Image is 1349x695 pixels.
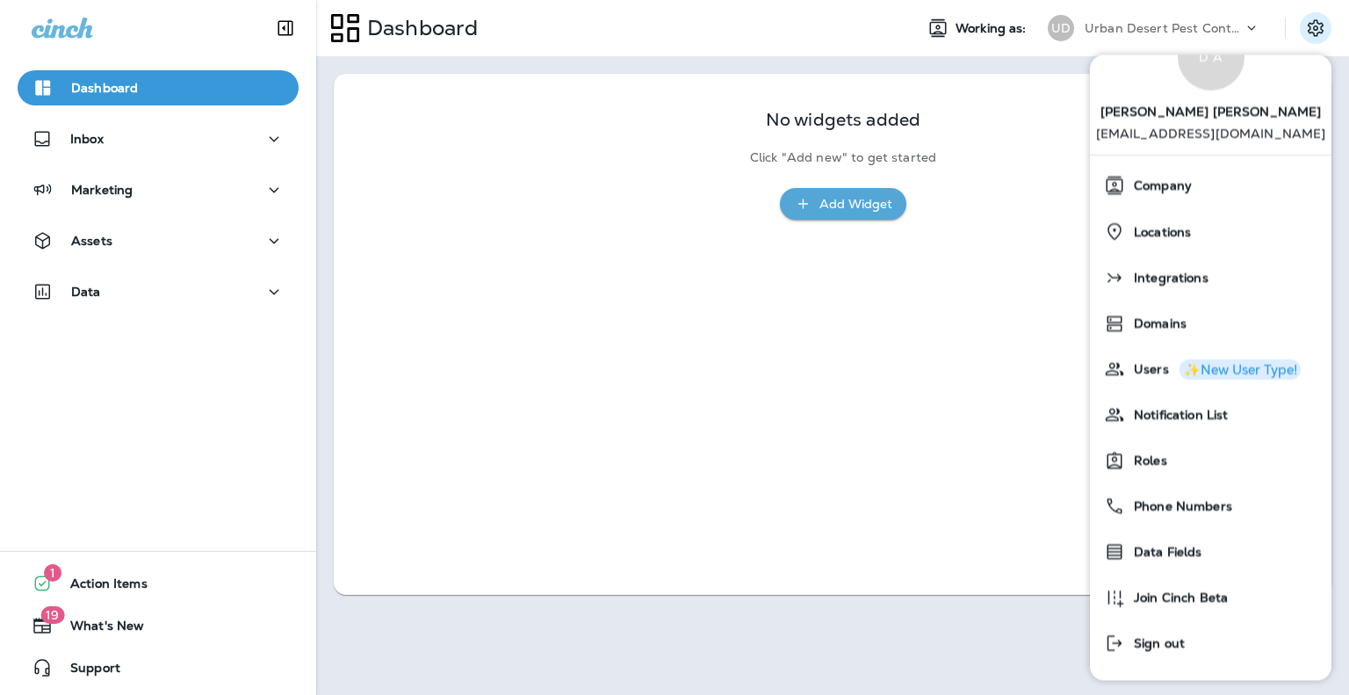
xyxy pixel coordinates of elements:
[819,193,892,215] div: Add Widget
[44,564,61,582] span: 1
[18,650,299,685] button: Support
[1097,489,1324,524] a: Phone Numbers
[18,566,299,601] button: 1Action Items
[1097,351,1324,387] a: Users✨New User Type!
[1097,306,1324,341] a: Domains
[1097,168,1324,203] a: Company
[18,121,299,156] button: Inbox
[71,285,101,299] p: Data
[1090,575,1331,620] button: Join Cinch Beta
[360,15,478,41] p: Dashboard
[18,608,299,643] button: 19What's New
[71,81,138,95] p: Dashboard
[18,274,299,309] button: Data
[1125,637,1185,652] span: Sign out
[1097,214,1324,250] a: Locations
[1090,438,1331,483] button: Roles
[1090,6,1331,155] a: D A[PERSON_NAME] [PERSON_NAME] [EMAIL_ADDRESS][DOMAIN_NAME]
[18,70,299,105] button: Dashboard
[1097,534,1324,569] a: Data Fields
[1300,12,1331,44] button: Settings
[18,172,299,207] button: Marketing
[1097,260,1324,295] a: Integrations
[956,21,1030,36] span: Working as:
[1090,163,1331,208] button: Company
[1125,317,1187,332] span: Domains
[1090,620,1331,666] button: Sign out
[1090,255,1331,300] button: Integrations
[53,576,148,597] span: Action Items
[1125,546,1202,561] span: Data Fields
[1048,15,1074,41] div: UD
[1125,271,1208,286] span: Integrations
[1090,392,1331,438] button: Notification List
[1184,364,1297,377] div: ✨New User Type!
[261,11,310,46] button: Collapse Sidebar
[1125,500,1232,515] span: Phone Numbers
[1090,529,1331,575] button: Data Fields
[1125,179,1192,194] span: Company
[1125,409,1228,424] span: Notification List
[40,606,64,624] span: 19
[1179,360,1301,380] button: ✨New User Type!
[70,132,104,146] p: Inbox
[1096,127,1326,155] p: [EMAIL_ADDRESS][DOMAIN_NAME]
[1125,363,1169,378] span: Users
[18,223,299,258] button: Assets
[1090,483,1331,529] button: Phone Numbers
[71,183,133,197] p: Marketing
[1097,397,1324,432] a: Notification List
[1090,346,1331,392] button: Users✨New User Type!
[71,234,112,248] p: Assets
[780,188,906,221] button: Add Widget
[1085,21,1243,35] p: Urban Desert Pest Control
[1100,90,1322,127] span: [PERSON_NAME] [PERSON_NAME]
[750,150,936,165] p: Click "Add new" to get started
[1125,225,1191,240] span: Locations
[1090,300,1331,346] button: Domains
[1125,591,1228,606] span: Join Cinch Beta
[1090,208,1331,255] button: Locations
[1178,24,1244,90] div: D A
[1097,443,1324,478] a: Roles
[53,661,120,682] span: Support
[1125,454,1167,469] span: Roles
[53,619,144,640] span: What's New
[766,112,920,127] p: No widgets added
